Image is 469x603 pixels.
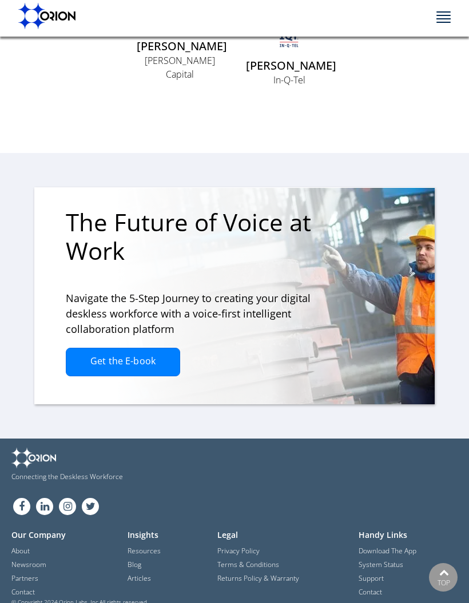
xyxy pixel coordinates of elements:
img: Orion labs Black logo [18,3,75,29]
a: About [11,546,30,556]
a: Partners [11,573,38,584]
img: Orion [11,448,56,468]
span: [PERSON_NAME] [246,58,336,73]
a: Get the E-book [66,348,180,376]
p: [PERSON_NAME] Capital [137,54,223,81]
img: InQTel logo [268,27,311,50]
a: Returns Policy & Warranty [217,573,299,584]
h3: Our Company [11,526,110,543]
a: System Status [359,560,403,570]
h3: Handy Links [359,526,458,543]
h3: Legal [217,526,342,543]
a: Privacy Policy [217,546,260,556]
iframe: Chat Widget [412,548,469,603]
h3: Insights [128,526,200,543]
a: Articles [128,573,151,584]
a: Support [359,573,384,584]
a: Download The App [359,546,416,556]
span: [PERSON_NAME] [137,38,227,54]
p: In-Q-Tel [246,73,332,87]
a: Blog [128,560,141,570]
a: Resources [128,546,161,556]
span: Connecting the Deskless Workforce [11,473,458,481]
h3: The Future of Voice at Work [66,208,352,266]
h4: Navigate the 5-Step Journey to creating your digital deskless workforce with a voice-first intell... [66,291,352,337]
a: Terms & Conditions [217,560,279,570]
a: Contact [359,587,382,597]
a: Newsroom [11,560,46,570]
a: Contact [11,587,35,597]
